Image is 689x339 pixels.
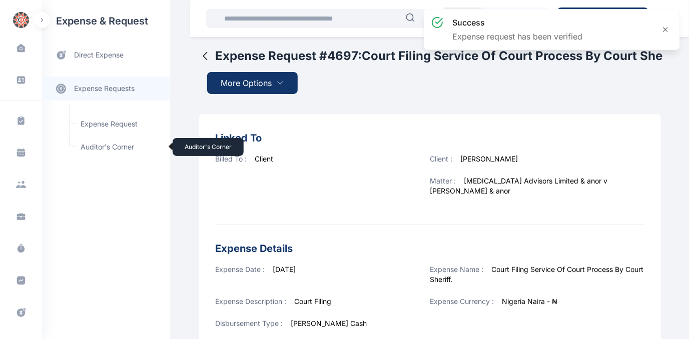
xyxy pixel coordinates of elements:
span: More Options [221,77,272,89]
span: Client : [430,154,453,163]
a: Expense Request [75,114,165,133]
a: Auditor's CornerAuditor's Corner [75,137,165,156]
span: Expense Date : [215,265,265,273]
span: direct expense [74,50,124,60]
h3: Expense Details [215,240,645,256]
span: [PERSON_NAME] Cash [291,319,367,327]
p: Expense request has been verified [452,30,582,42]
span: Client [255,154,273,163]
h2: Expense Request # 4697 : Court Filing Service Of Court Process By Court Sheriff. [215,48,684,64]
span: Expense Name : [430,265,484,273]
span: Matter : [430,176,456,185]
a: direct expense [42,42,170,68]
span: Court Filing [294,297,331,305]
a: expense requests [42,76,170,100]
span: Expense Description : [215,297,286,305]
span: [PERSON_NAME] [461,154,518,163]
span: Auditor's Corner [75,137,165,156]
div: expense requests [42,68,170,100]
h3: Linked To [215,130,645,146]
span: Billed To : [215,154,247,163]
span: Nigeria Naira - ₦ [502,297,558,305]
span: [MEDICAL_DATA] Advisors Limited & anor v [PERSON_NAME] & anor [430,176,608,195]
span: [DATE] [273,265,296,273]
span: Disbursement Type : [215,319,283,327]
span: Expense Currency : [430,297,494,305]
h3: success [452,16,582,28]
span: Court Filing Service Of Court Process By Court Sheriff. [430,265,644,283]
